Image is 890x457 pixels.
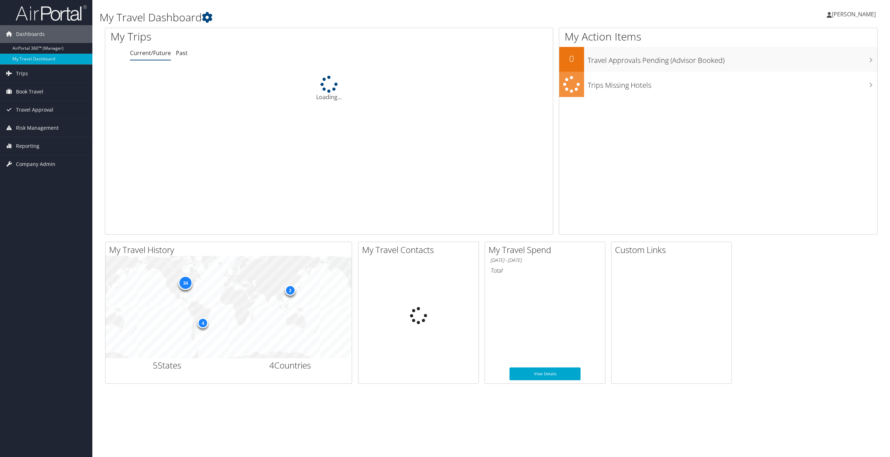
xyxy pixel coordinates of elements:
[130,49,171,57] a: Current/Future
[16,83,43,101] span: Book Travel
[99,10,622,25] h1: My Travel Dashboard
[176,49,188,57] a: Past
[559,29,878,44] h1: My Action Items
[153,359,158,371] span: 5
[588,77,878,90] h3: Trips Missing Hotels
[16,155,55,173] span: Company Admin
[827,4,883,25] a: [PERSON_NAME]
[16,65,28,82] span: Trips
[509,367,581,380] a: View Details
[16,5,87,21] img: airportal-logo.png
[16,137,39,155] span: Reporting
[111,359,223,371] h2: States
[16,101,53,119] span: Travel Approval
[285,285,296,296] div: 2
[489,244,605,256] h2: My Travel Spend
[559,47,878,72] a: 0Travel Approvals Pending (Advisor Booked)
[105,76,553,101] div: Loading...
[559,53,584,65] h2: 0
[362,244,479,256] h2: My Travel Contacts
[109,244,352,256] h2: My Travel History
[16,119,59,137] span: Risk Management
[559,72,878,97] a: Trips Missing Hotels
[588,52,878,65] h3: Travel Approvals Pending (Advisor Booked)
[16,25,45,43] span: Dashboards
[234,359,347,371] h2: Countries
[490,257,600,264] h6: [DATE] - [DATE]
[110,29,361,44] h1: My Trips
[832,10,876,18] span: [PERSON_NAME]
[269,359,274,371] span: 4
[490,267,600,274] h6: Total
[198,318,208,328] div: 4
[178,276,193,290] div: 34
[615,244,732,256] h2: Custom Links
